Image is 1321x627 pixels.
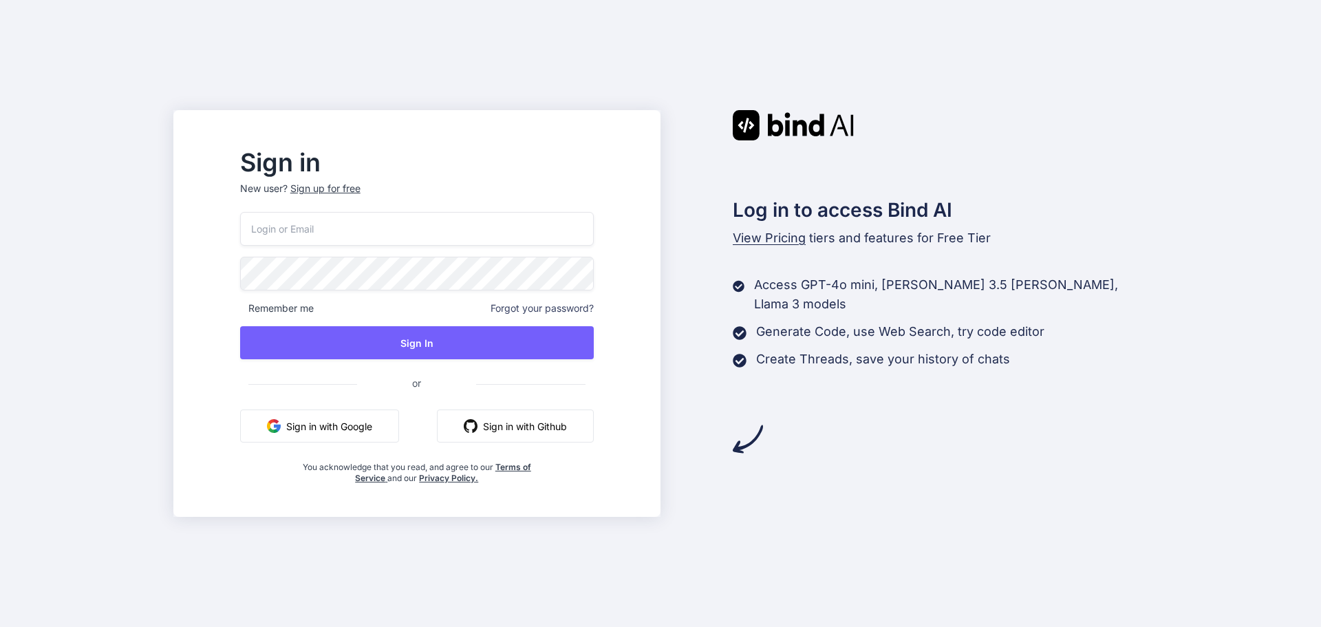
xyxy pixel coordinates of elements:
span: Remember me [240,301,314,315]
a: Terms of Service [355,462,531,483]
div: Sign up for free [290,182,361,195]
div: You acknowledge that you read, and agree to our and our [299,454,535,484]
button: Sign in with Github [437,410,594,443]
h2: Sign in [240,151,594,173]
p: New user? [240,182,594,212]
button: Sign In [240,326,594,359]
input: Login or Email [240,212,594,246]
span: or [357,366,476,400]
span: View Pricing [733,231,806,245]
h2: Log in to access Bind AI [733,195,1148,224]
p: Create Threads, save your history of chats [756,350,1010,369]
p: Generate Code, use Web Search, try code editor [756,322,1044,341]
img: Bind AI logo [733,110,854,140]
span: Forgot your password? [491,301,594,315]
a: Privacy Policy. [419,473,478,483]
img: github [464,419,477,433]
p: tiers and features for Free Tier [733,229,1148,248]
p: Access GPT-4o mini, [PERSON_NAME] 3.5 [PERSON_NAME], Llama 3 models [754,275,1148,314]
button: Sign in with Google [240,410,399,443]
img: arrow [733,424,763,454]
img: google [267,419,281,433]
